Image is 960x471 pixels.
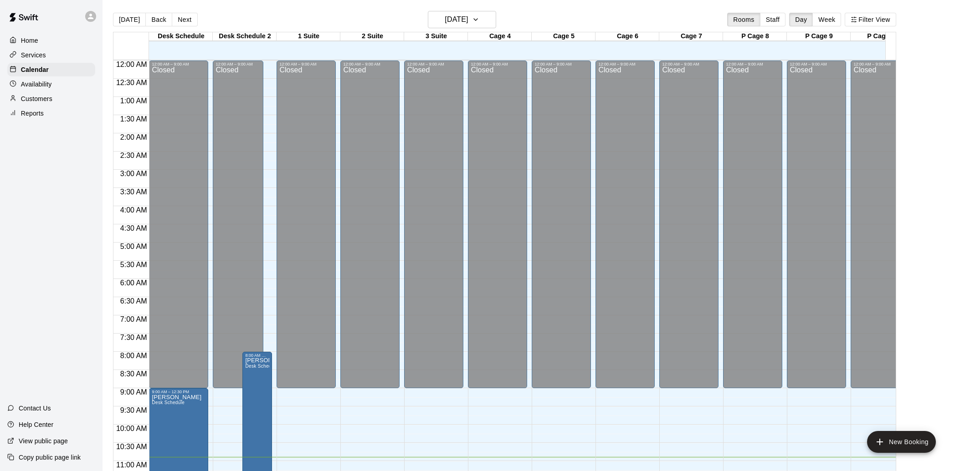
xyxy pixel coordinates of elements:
div: P Cage 9 [787,32,851,41]
a: Services [7,48,95,62]
span: 7:30 AM [118,334,149,341]
div: Closed [853,66,907,391]
div: Closed [152,66,205,391]
div: 12:00 AM – 9:00 AM [662,62,716,66]
div: 12:00 AM – 9:00 AM: Closed [596,61,655,388]
span: 12:30 AM [114,79,149,86]
span: 2:30 AM [118,152,149,159]
div: Closed [662,66,716,391]
div: 12:00 AM – 9:00 AM [279,62,333,66]
div: Closed [534,66,588,391]
p: Services [21,51,46,60]
button: Day [789,13,813,26]
div: 1 Suite [277,32,340,41]
span: 4:00 AM [118,206,149,214]
div: 12:00 AM – 9:00 AM [152,62,205,66]
div: 12:00 AM – 9:00 AM [343,62,397,66]
p: Availability [21,80,52,89]
span: Desk Schedule [245,364,278,369]
p: Home [21,36,38,45]
div: 12:00 AM – 9:00 AM: Closed [213,61,263,388]
div: Closed [343,66,397,391]
span: 4:30 AM [118,224,149,232]
div: 12:00 AM – 9:00 AM [216,62,261,66]
div: 12:00 AM – 9:00 AM: Closed [277,61,336,388]
a: Availability [7,77,95,91]
span: 6:00 AM [118,279,149,287]
div: 12:00 AM – 9:00 AM: Closed [851,61,910,388]
div: Closed [216,66,261,391]
div: 12:00 AM – 9:00 AM: Closed [340,61,400,388]
div: 12:00 AM – 9:00 AM: Closed [723,61,782,388]
span: 11:00 AM [114,461,149,469]
button: Next [172,13,197,26]
div: 12:00 AM – 9:00 AM [471,62,524,66]
div: Cage 6 [596,32,659,41]
span: 7:00 AM [118,315,149,323]
span: 1:00 AM [118,97,149,105]
div: 12:00 AM – 9:00 AM: Closed [468,61,527,388]
span: 8:30 AM [118,370,149,378]
div: Calendar [7,63,95,76]
span: 1:30 AM [118,115,149,123]
div: 12:00 AM – 9:00 AM [407,62,461,66]
div: Closed [598,66,652,391]
div: Reports [7,106,95,120]
div: Closed [279,66,333,391]
div: P Cage 10 [851,32,914,41]
span: 3:00 AM [118,170,149,177]
a: Customers [7,92,95,106]
button: Filter View [845,13,896,26]
button: [DATE] [428,11,496,28]
div: P Cage 8 [723,32,787,41]
div: 2 Suite [340,32,404,41]
span: 9:30 AM [118,406,149,414]
div: 3 Suite [404,32,468,41]
button: Week [812,13,841,26]
span: 9:00 AM [118,388,149,396]
p: View public page [19,436,68,446]
div: Cage 5 [532,32,596,41]
div: 9:00 AM – 12:30 PM [152,390,205,394]
a: Home [7,34,95,47]
p: Help Center [19,420,53,429]
div: Cage 7 [659,32,723,41]
span: 10:00 AM [114,425,149,432]
div: Cage 4 [468,32,532,41]
span: Desk Schedule [152,400,185,405]
span: 3:30 AM [118,188,149,196]
div: 12:00 AM – 9:00 AM: Closed [787,61,846,388]
div: 12:00 AM – 9:00 AM: Closed [149,61,208,388]
span: 5:30 AM [118,261,149,268]
div: Desk Schedule 2 [213,32,277,41]
button: Back [145,13,172,26]
div: 8:00 AM – 6:00 PM [245,353,269,358]
div: Closed [471,66,524,391]
span: 5:00 AM [118,243,149,250]
button: Staff [760,13,786,26]
p: Calendar [21,65,49,74]
span: 12:00 AM [114,61,149,68]
div: 12:00 AM – 9:00 AM [853,62,907,66]
div: 12:00 AM – 9:00 AM: Closed [404,61,463,388]
span: 2:00 AM [118,133,149,141]
div: 12:00 AM – 9:00 AM: Closed [659,61,719,388]
p: Customers [21,94,52,103]
p: Reports [21,109,44,118]
h6: [DATE] [445,13,468,26]
p: Contact Us [19,404,51,413]
button: add [867,431,936,453]
div: 12:00 AM – 9:00 AM: Closed [532,61,591,388]
div: Closed [790,66,843,391]
div: Desk Schedule [149,32,213,41]
div: 12:00 AM – 9:00 AM [790,62,843,66]
span: 8:00 AM [118,352,149,360]
span: 6:30 AM [118,297,149,305]
span: 10:30 AM [114,443,149,451]
div: Closed [726,66,780,391]
button: [DATE] [113,13,146,26]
